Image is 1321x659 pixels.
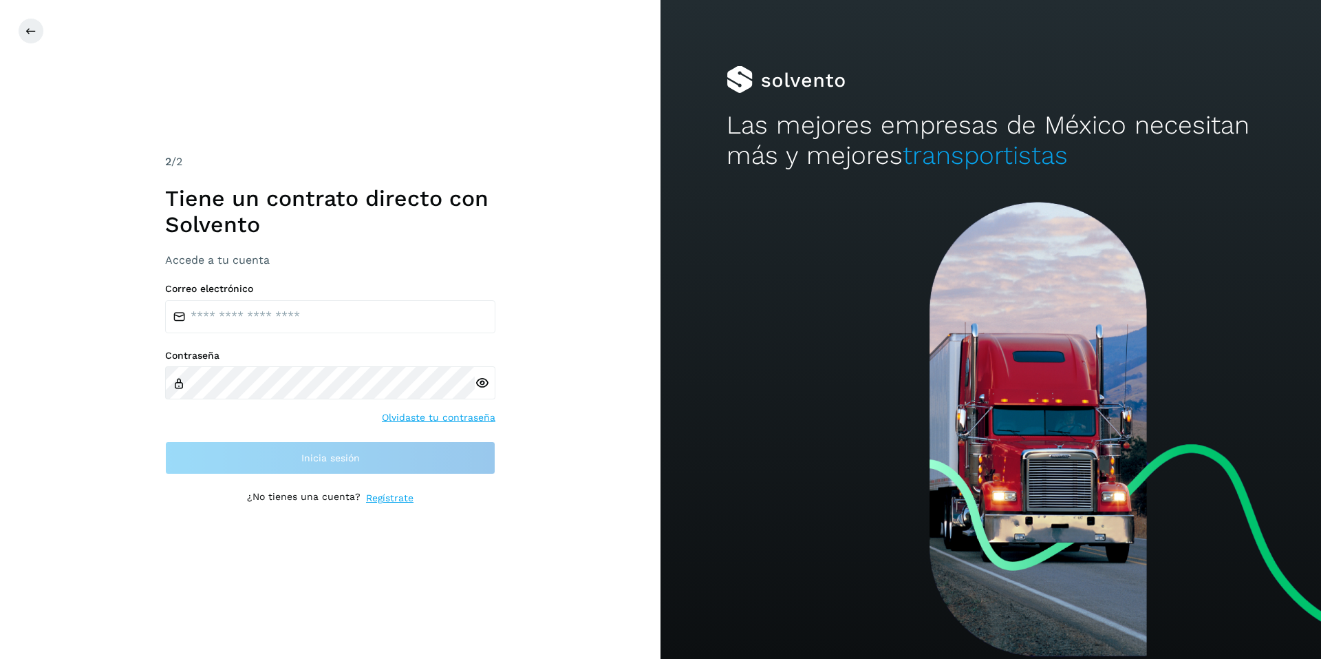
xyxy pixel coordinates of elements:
span: Inicia sesión [301,453,360,463]
a: Olvidaste tu contraseña [382,410,495,425]
a: Regístrate [366,491,414,505]
div: /2 [165,154,495,170]
h1: Tiene un contrato directo con Solvento [165,185,495,238]
label: Contraseña [165,350,495,362]
h2: Las mejores empresas de México necesitan más y mejores [727,110,1255,171]
label: Correo electrónico [165,283,495,295]
p: ¿No tienes una cuenta? [247,491,361,505]
button: Inicia sesión [165,441,495,474]
h3: Accede a tu cuenta [165,253,495,266]
span: 2 [165,155,171,168]
span: transportistas [903,140,1068,170]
